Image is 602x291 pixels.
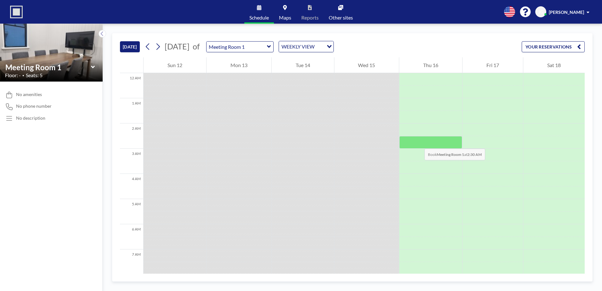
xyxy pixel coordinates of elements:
img: organization-logo [10,6,23,18]
span: Floor: - [5,72,21,78]
b: 2:30 AM [467,152,482,157]
span: • [22,73,24,77]
div: No description [16,115,45,121]
span: No amenities [16,92,42,97]
span: JG [538,9,543,15]
div: 5 AM [120,199,143,224]
div: Tue 14 [272,57,334,73]
button: [DATE] [120,41,140,52]
div: Thu 16 [399,57,462,73]
input: Search for option [316,43,323,51]
div: Mon 13 [207,57,271,73]
div: Sat 18 [523,57,585,73]
span: of [193,42,200,51]
span: Book at [424,149,485,160]
span: [PERSON_NAME] [549,9,584,15]
div: 4 AM [120,174,143,199]
input: Meeting Room 1 [5,63,91,72]
button: YOUR RESERVATIONS [522,41,585,52]
b: Meeting Room 1 [437,152,464,157]
span: [DATE] [165,42,190,51]
div: 7 AM [120,249,143,275]
div: Sun 12 [144,57,206,73]
div: Wed 15 [334,57,399,73]
span: WEEKLY VIEW [280,43,316,51]
div: 12 AM [120,73,143,98]
div: Search for option [279,41,333,52]
div: 2 AM [120,123,143,149]
span: Schedule [249,15,269,20]
div: 6 AM [120,224,143,249]
div: Fri 17 [463,57,523,73]
span: Other sites [329,15,353,20]
div: 1 AM [120,98,143,123]
div: 3 AM [120,149,143,174]
span: Maps [279,15,291,20]
span: Seats: 5 [26,72,43,78]
span: Reports [301,15,319,20]
input: Meeting Room 1 [207,42,267,52]
span: No phone number [16,103,52,109]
